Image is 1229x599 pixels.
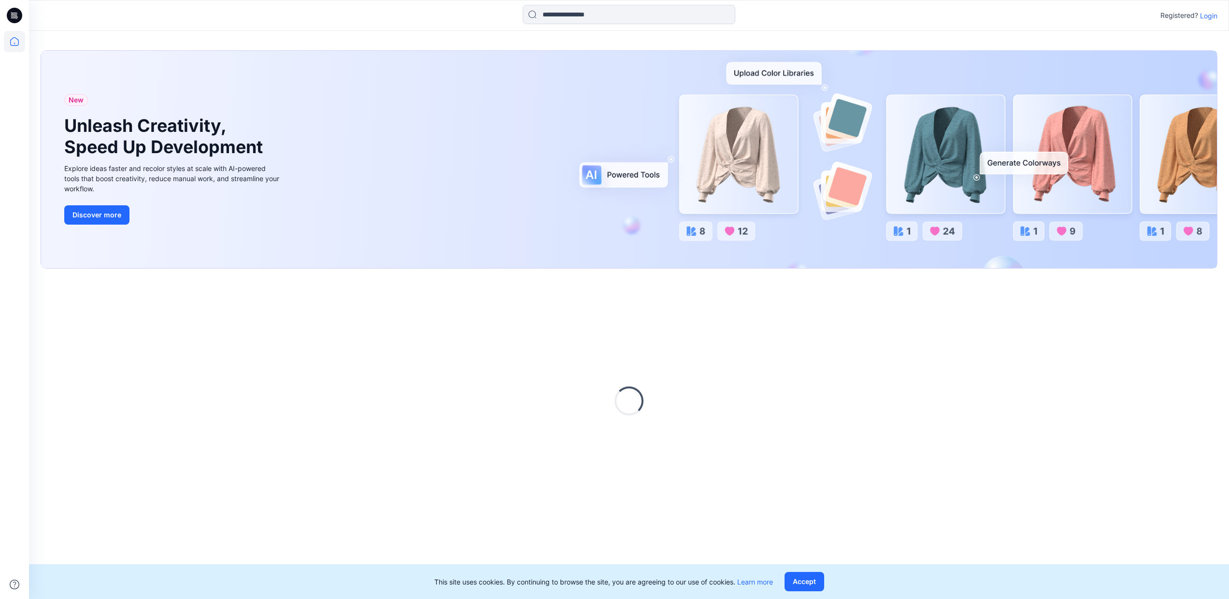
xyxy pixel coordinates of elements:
[64,163,282,194] div: Explore ideas faster and recolor styles at scale with AI-powered tools that boost creativity, red...
[785,572,824,591] button: Accept
[64,205,129,225] button: Discover more
[69,94,84,106] span: New
[434,577,773,587] p: This site uses cookies. By continuing to browse the site, you are agreeing to our use of cookies.
[1200,11,1217,21] p: Login
[64,115,267,157] h1: Unleash Creativity, Speed Up Development
[737,578,773,586] a: Learn more
[64,205,282,225] a: Discover more
[1160,10,1198,21] p: Registered?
